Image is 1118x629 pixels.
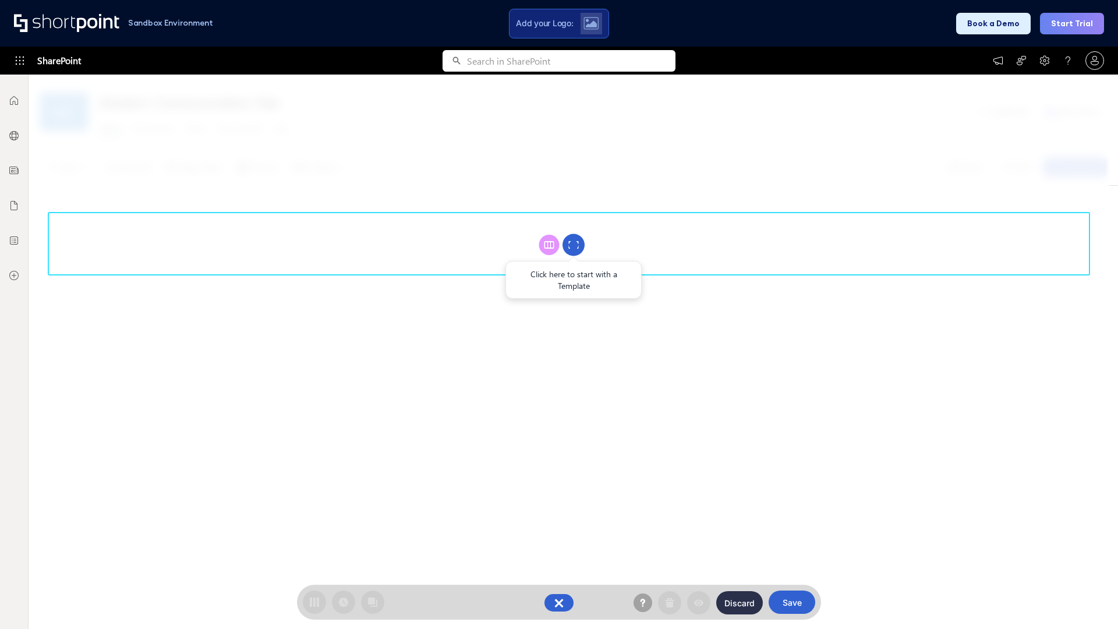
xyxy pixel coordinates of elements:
[769,591,815,614] button: Save
[37,47,81,75] span: SharePoint
[908,494,1118,629] iframe: Chat Widget
[516,18,573,29] span: Add your Logo:
[128,20,213,26] h1: Sandbox Environment
[956,13,1031,34] button: Book a Demo
[467,50,675,72] input: Search in SharePoint
[716,591,763,614] button: Discard
[1040,13,1104,34] button: Start Trial
[583,17,599,30] img: Upload logo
